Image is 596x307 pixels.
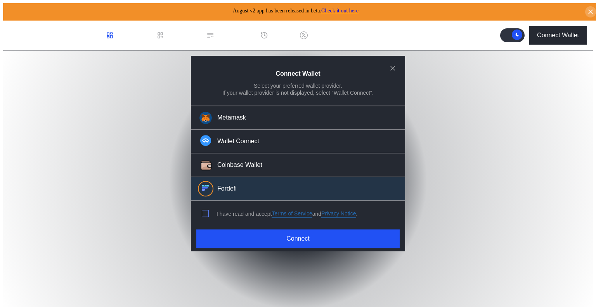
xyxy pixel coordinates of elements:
[167,32,197,39] div: Loan Book
[537,32,579,39] div: Connect Wallet
[199,159,213,172] img: Coinbase Wallet
[321,210,356,218] a: Privacy Notice
[222,89,374,96] div: If your wallet provider is not displayed, select "Wallet Connect".
[217,32,251,39] div: Permissions
[191,130,405,154] button: Wallet Connect
[217,161,262,169] div: Coinbase Wallet
[200,183,211,194] img: Fordefi
[276,70,321,77] h2: Connect Wallet
[311,32,357,39] div: Discount Factors
[217,210,357,218] div: I have read and accept .
[191,154,405,177] button: Coinbase WalletCoinbase Wallet
[196,229,400,248] button: Connect
[272,210,312,218] a: Terms of Service
[254,82,342,89] div: Select your preferred wallet provider.
[191,106,405,130] button: Metamask
[312,210,321,217] span: and
[117,32,147,39] div: Dashboard
[217,114,246,122] div: Metamask
[217,185,237,193] div: Fordefi
[321,8,359,14] a: Check it out here
[191,177,405,201] button: FordefiFordefi
[271,32,291,39] div: History
[233,8,359,14] span: August v2 app has been released in beta.
[217,137,259,146] div: Wallet Connect
[386,62,399,75] button: close modal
